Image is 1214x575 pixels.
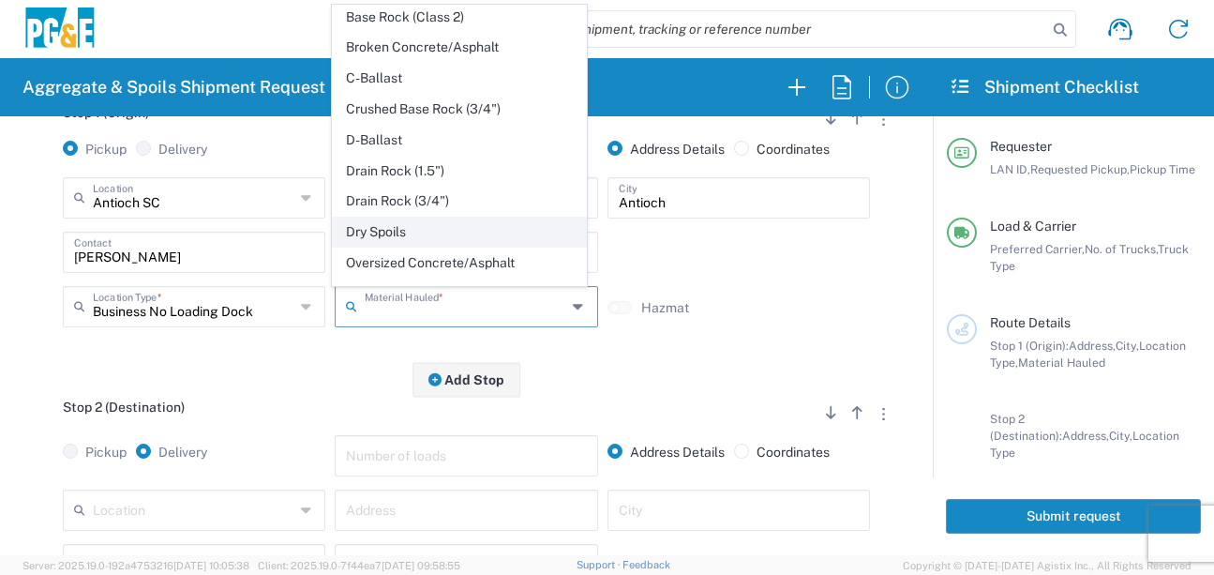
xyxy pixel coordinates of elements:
span: Preferred Carrier, [990,242,1085,256]
label: Address Details [607,444,725,461]
button: Add Stop [412,362,521,397]
span: [DATE] 09:58:55 [382,560,460,571]
span: Dry Spoils [333,218,587,247]
span: Server: 2025.19.0-192a4753216 [22,560,249,571]
span: Address, [1069,339,1116,353]
span: Stop 1 (Origin): [990,339,1069,353]
span: Address, [1062,429,1109,443]
a: Feedback [622,559,670,570]
span: Copyright © [DATE]-[DATE] Agistix Inc., All Rights Reserved [903,557,1192,574]
span: D-Ballast [333,126,587,155]
input: Shipment, tracking or reference number [562,11,1047,47]
span: Client: 2025.19.0-7f44ea7 [258,560,460,571]
span: Palletized EZ Street [333,280,587,309]
label: Address Details [607,141,725,158]
span: Material Hauled [1018,356,1105,370]
span: City, [1109,429,1132,443]
span: Route Details [990,315,1071,330]
h2: Aggregate & Spoils Shipment Request [22,76,325,98]
span: Oversized Concrete/Asphalt [333,249,587,278]
span: Requested Pickup, [1030,162,1130,176]
h2: Shipment Checklist [950,76,1139,98]
span: Drain Rock (1.5") [333,157,587,186]
span: Load & Carrier [990,219,1076,234]
span: [DATE] 10:05:38 [173,560,249,571]
span: Pickup Time [1130,162,1195,176]
button: Submit request [946,499,1201,534]
label: Coordinates [734,444,830,461]
a: Support [577,559,623,570]
span: Requester [990,139,1052,154]
span: Drain Rock (3/4") [333,187,587,216]
label: Hazmat [641,299,689,316]
span: LAN ID, [990,162,1030,176]
label: Coordinates [734,141,830,158]
span: City, [1116,339,1139,353]
span: Stop 2 (Destination) [63,400,185,415]
span: Stop 2 (Destination): [990,412,1062,443]
span: No. of Trucks, [1085,242,1158,256]
img: pge [22,8,97,52]
span: Crushed Base Rock (3/4") [333,95,587,124]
